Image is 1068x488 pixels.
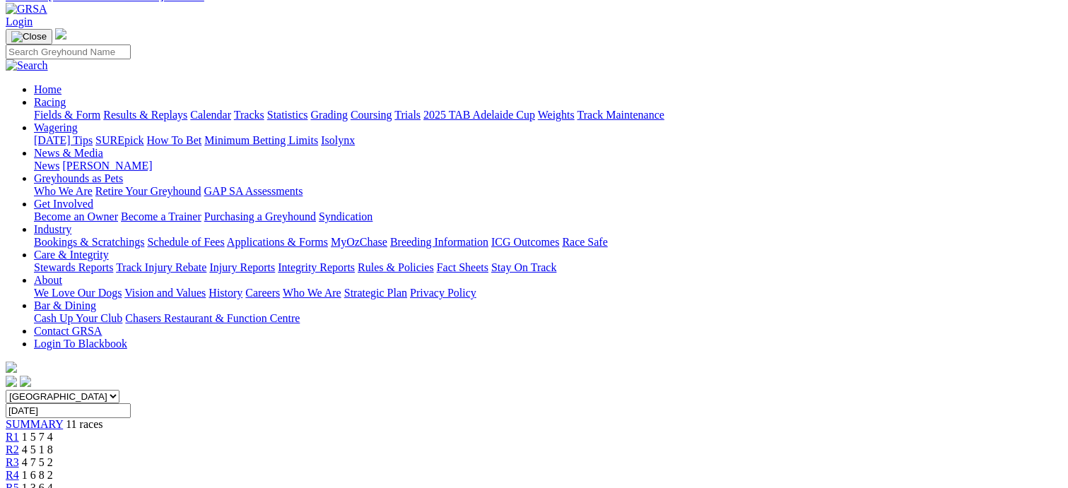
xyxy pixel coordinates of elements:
a: Tracks [234,109,264,121]
a: Weights [538,109,575,121]
a: Injury Reports [209,261,275,273]
a: Careers [245,287,280,299]
a: R4 [6,469,19,481]
a: Stay On Track [491,261,556,273]
a: ICG Outcomes [491,236,559,248]
div: About [34,287,1062,299]
img: Close [11,31,47,42]
a: R2 [6,444,19,456]
a: Racing [34,96,66,108]
div: Wagering [34,134,1062,147]
a: Rules & Policies [358,261,434,273]
a: Become a Trainer [121,210,201,222]
a: Cash Up Your Club [34,312,122,324]
a: Contact GRSA [34,325,102,337]
a: Purchasing a Greyhound [204,210,316,222]
a: R3 [6,456,19,468]
a: Results & Replays [103,109,187,121]
a: About [34,274,62,286]
div: Bar & Dining [34,312,1062,325]
div: Care & Integrity [34,261,1062,274]
a: News [34,160,59,172]
a: [PERSON_NAME] [62,160,152,172]
span: 11 races [66,418,102,430]
a: Bookings & Scratchings [34,236,144,248]
span: 4 5 1 8 [22,444,53,456]
a: Minimum Betting Limits [204,134,318,146]
a: Vision and Values [124,287,206,299]
div: Racing [34,109,1062,121]
img: logo-grsa-white.png [6,362,17,373]
a: Bar & Dining [34,299,96,311]
a: Schedule of Fees [147,236,224,248]
a: Greyhounds as Pets [34,172,123,184]
button: Toggle navigation [6,29,52,44]
div: News & Media [34,160,1062,172]
a: Login To Blackbook [34,338,127,350]
a: GAP SA Assessments [204,185,303,197]
span: 1 6 8 2 [22,469,53,481]
a: 2025 TAB Adelaide Cup [423,109,535,121]
input: Select date [6,403,131,418]
a: Fact Sheets [437,261,488,273]
a: Strategic Plan [344,287,407,299]
span: 1 5 7 4 [22,431,53,443]
a: Who We Are [283,287,341,299]
a: Home [34,83,61,95]
a: Applications & Forms [227,236,328,248]
a: Become an Owner [34,210,118,222]
a: Industry [34,223,71,235]
div: Greyhounds as Pets [34,185,1062,198]
a: Care & Integrity [34,249,109,261]
img: Search [6,59,48,72]
a: Statistics [267,109,308,121]
a: [DATE] Tips [34,134,93,146]
a: Chasers Restaurant & Function Centre [125,312,300,324]
a: SUREpick [95,134,143,146]
a: Get Involved [34,198,93,210]
a: News & Media [34,147,103,159]
div: Get Involved [34,210,1062,223]
span: 4 7 5 2 [22,456,53,468]
img: logo-grsa-white.png [55,28,66,40]
a: Integrity Reports [278,261,355,273]
a: Who We Are [34,185,93,197]
img: facebook.svg [6,376,17,387]
a: SUMMARY [6,418,63,430]
div: Industry [34,236,1062,249]
img: twitter.svg [20,376,31,387]
a: Grading [311,109,348,121]
a: Calendar [190,109,231,121]
a: Wagering [34,121,78,133]
a: Fields & Form [34,109,100,121]
a: Track Maintenance [577,109,664,121]
a: Track Injury Rebate [116,261,206,273]
a: Privacy Policy [410,287,476,299]
a: MyOzChase [331,236,387,248]
a: Breeding Information [390,236,488,248]
img: GRSA [6,3,47,16]
a: Isolynx [321,134,355,146]
a: Trials [394,109,421,121]
a: Login [6,16,33,28]
a: Race Safe [562,236,607,248]
a: Syndication [319,210,372,222]
a: Coursing [351,109,392,121]
a: History [209,287,242,299]
a: We Love Our Dogs [34,287,122,299]
a: R1 [6,431,19,443]
a: Retire Your Greyhound [95,185,201,197]
input: Search [6,44,131,59]
a: How To Bet [147,134,202,146]
a: Stewards Reports [34,261,113,273]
